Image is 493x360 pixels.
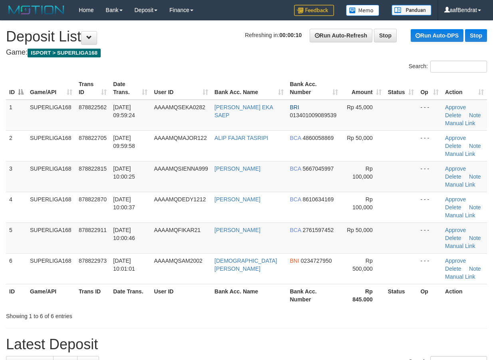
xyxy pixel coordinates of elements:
[6,4,67,16] img: MOTION_logo.png
[341,284,384,307] th: Rp 845.000
[445,173,461,180] a: Delete
[110,77,151,100] th: Date Trans.: activate to sort column ascending
[154,165,208,172] span: AAAAMQSIENNA999
[27,284,76,307] th: Game/API
[445,196,466,203] a: Approve
[6,49,487,57] h4: Game:
[113,104,135,118] span: [DATE] 09:59:24
[6,100,27,131] td: 1
[341,77,384,100] th: Amount: activate to sort column ascending
[28,49,101,57] span: ISPORT > SUPERLIGA168
[347,135,373,141] span: Rp 50,000
[215,135,268,141] a: ALIP FAJAR TASRIPI
[27,130,76,161] td: SUPERLIGA168
[294,5,334,16] img: Feedback.jpg
[211,284,287,307] th: Bank Acc. Name
[347,227,373,233] span: Rp 50,000
[6,336,487,352] h1: Latest Deposit
[385,284,417,307] th: Status
[430,61,487,73] input: Search:
[347,104,373,110] span: Rp 45,000
[302,135,334,141] span: Copy 4860058869 to clipboard
[79,135,107,141] span: 878822705
[417,100,442,131] td: - - -
[6,309,199,320] div: Showing 1 to 6 of 6 entries
[352,196,373,210] span: Rp 100,000
[346,5,380,16] img: Button%20Memo.svg
[6,77,27,100] th: ID: activate to sort column descending
[469,266,481,272] a: Note
[302,165,334,172] span: Copy 5667045997 to clipboard
[445,120,475,126] a: Manual Link
[301,258,332,264] span: Copy 0234727950 to clipboard
[113,196,135,210] span: [DATE] 10:00:37
[79,165,107,172] span: 878822815
[27,192,76,222] td: SUPERLIGA168
[27,100,76,131] td: SUPERLIGA168
[445,235,461,241] a: Delete
[352,165,373,180] span: Rp 100,000
[6,161,27,192] td: 3
[27,77,76,100] th: Game/API: activate to sort column ascending
[245,32,302,38] span: Refreshing in:
[154,227,201,233] span: AAAAMQFIKAR21
[79,104,107,110] span: 878822562
[215,104,273,118] a: [PERSON_NAME] EKA SAEP
[469,143,481,149] a: Note
[442,284,487,307] th: Action
[287,284,342,307] th: Bank Acc. Number
[445,104,466,110] a: Approve
[465,29,487,42] a: Stop
[79,196,107,203] span: 878822870
[352,258,373,272] span: Rp 500,000
[445,204,461,210] a: Delete
[411,29,463,42] a: Run Auto-DPS
[154,196,206,203] span: AAAAMQDEDY1212
[445,181,475,188] a: Manual Link
[6,222,27,253] td: 5
[154,104,205,110] span: AAAAMQSEKA0282
[445,151,475,157] a: Manual Link
[445,135,466,141] a: Approve
[290,135,301,141] span: BCA
[6,192,27,222] td: 4
[445,165,466,172] a: Approve
[113,258,135,272] span: [DATE] 10:01:01
[290,196,301,203] span: BCA
[445,143,461,149] a: Delete
[409,61,487,73] label: Search:
[445,112,461,118] a: Delete
[6,130,27,161] td: 2
[287,77,342,100] th: Bank Acc. Number: activate to sort column ascending
[79,258,107,264] span: 878822973
[113,135,135,149] span: [DATE] 09:59:58
[417,161,442,192] td: - - -
[302,196,334,203] span: Copy 8610634169 to clipboard
[417,192,442,222] td: - - -
[215,165,260,172] a: [PERSON_NAME]
[417,77,442,100] th: Op: activate to sort column ascending
[310,29,372,42] a: Run Auto-Refresh
[6,253,27,284] td: 6
[79,227,107,233] span: 878822911
[211,77,287,100] th: Bank Acc. Name: activate to sort column ascending
[290,165,301,172] span: BCA
[113,227,135,241] span: [DATE] 10:00:46
[469,204,481,210] a: Note
[151,284,211,307] th: User ID
[385,77,417,100] th: Status: activate to sort column ascending
[392,5,431,16] img: panduan.png
[374,29,397,42] a: Stop
[154,135,207,141] span: AAAAMQMAJOR122
[290,227,301,233] span: BCA
[417,284,442,307] th: Op
[76,77,110,100] th: Trans ID: activate to sort column ascending
[215,258,277,272] a: [DEMOGRAPHIC_DATA][PERSON_NAME]
[417,253,442,284] td: - - -
[445,227,466,233] a: Approve
[154,258,202,264] span: AAAAMQSAM2002
[417,222,442,253] td: - - -
[417,130,442,161] td: - - -
[469,173,481,180] a: Note
[445,212,475,218] a: Manual Link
